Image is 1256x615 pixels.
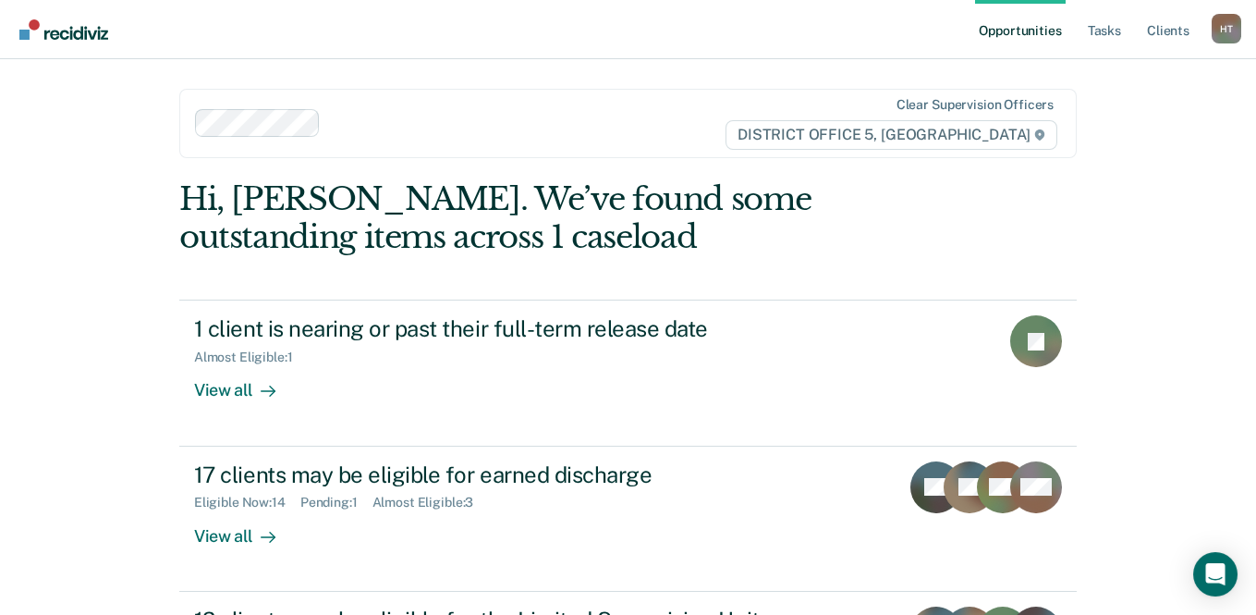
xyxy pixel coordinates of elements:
[194,350,308,365] div: Almost Eligible : 1
[194,510,298,547] div: View all
[19,19,108,40] img: Recidiviz
[300,495,372,510] div: Pending : 1
[896,97,1054,113] div: Clear supervision officers
[726,120,1057,150] span: DISTRICT OFFICE 5, [GEOGRAPHIC_DATA]
[1212,14,1241,43] div: H T
[179,447,1077,592] a: 17 clients may be eligible for earned dischargeEligible Now:14Pending:1Almost Eligible:3View all
[179,180,897,256] div: Hi, [PERSON_NAME]. We’ve found some outstanding items across 1 caseload
[194,495,300,510] div: Eligible Now : 14
[372,495,489,510] div: Almost Eligible : 3
[179,300,1077,446] a: 1 client is nearing or past their full-term release dateAlmost Eligible:1View all
[194,315,843,342] div: 1 client is nearing or past their full-term release date
[194,461,843,488] div: 17 clients may be eligible for earned discharge
[194,365,298,401] div: View all
[1212,14,1241,43] button: Profile dropdown button
[1193,552,1238,597] div: Open Intercom Messenger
